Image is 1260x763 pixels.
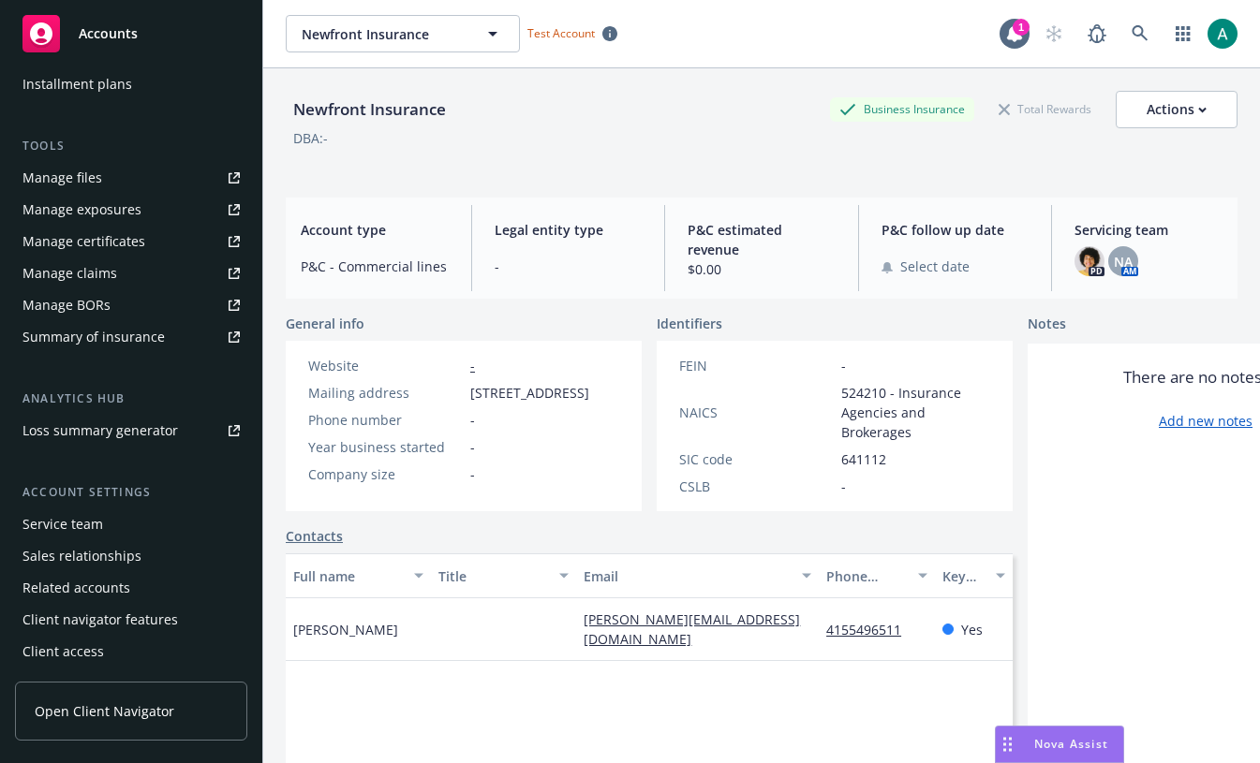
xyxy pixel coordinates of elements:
div: 1 [1013,19,1030,36]
span: Test Account [527,25,595,41]
button: Phone number [819,553,935,598]
span: - [470,437,475,457]
a: Manage certificates [15,227,247,257]
a: Start snowing [1035,15,1073,52]
button: Actions [1116,91,1238,128]
span: Yes [961,620,983,639]
div: Client access [22,637,104,667]
button: Full name [286,553,431,598]
div: Sales relationships [22,541,141,571]
span: - [495,257,643,276]
div: SIC code [679,449,834,469]
div: Mailing address [308,383,463,403]
div: Actions [1147,92,1207,127]
a: Client navigator features [15,605,247,635]
button: Email [576,553,819,598]
div: Title [438,566,548,586]
div: Drag to move [996,726,1019,762]
a: Client access [15,637,247,667]
span: General info [286,314,364,333]
span: 524210 - Insurance Agencies and Brokerages [841,383,990,442]
span: Account type [301,220,449,240]
span: P&C - Commercial lines [301,257,449,276]
a: Installment plans [15,69,247,99]
div: DBA: - [293,128,328,148]
span: - [470,464,475,484]
a: Add new notes [1159,411,1253,431]
a: Service team [15,509,247,539]
a: Manage BORs [15,290,247,320]
div: Full name [293,566,403,586]
div: CSLB [679,477,834,496]
div: Email [584,566,791,586]
span: Legal entity type [495,220,643,240]
span: Open Client Navigator [35,701,174,721]
div: Account settings [15,483,247,502]
a: Summary of insurance [15,322,247,352]
button: Newfront Insurance [286,15,520,52]
a: Related accounts [15,573,247,603]
div: Phone number [308,410,463,430]
a: Manage claims [15,258,247,288]
span: Test Account [520,23,625,43]
div: Company size [308,464,463,484]
span: $0.00 [688,259,836,279]
div: Phone number [826,566,907,586]
div: Tools [15,137,247,155]
div: Loss summary generator [22,416,178,446]
button: Title [431,553,576,598]
a: - [470,357,475,374]
span: [PERSON_NAME] [293,620,398,639]
span: Identifiers [657,314,722,333]
span: - [841,477,846,496]
div: Manage exposures [22,195,141,225]
span: Servicing team [1075,220,1223,240]
a: [PERSON_NAME][EMAIL_ADDRESS][DOMAIN_NAME] [584,610,800,648]
div: Related accounts [22,573,130,603]
a: Sales relationships [15,541,247,571]
div: FEIN [679,356,834,375]
div: Analytics hub [15,389,247,408]
div: Client navigator features [22,605,178,635]
a: Manage files [15,163,247,193]
div: NAICS [679,403,834,422]
span: [STREET_ADDRESS] [470,383,589,403]
span: P&C follow up date [882,220,1030,240]
img: photo [1075,246,1104,276]
span: 641112 [841,449,886,469]
button: Nova Assist [995,726,1124,763]
a: Manage exposures [15,195,247,225]
span: Select date [900,257,970,276]
a: Report a Bug [1078,15,1116,52]
a: Search [1121,15,1159,52]
div: Website [308,356,463,375]
button: Key contact [935,553,1013,598]
span: Notes [1028,314,1066,336]
div: Total Rewards [989,97,1101,121]
div: Newfront Insurance [286,97,453,122]
span: Accounts [79,26,138,41]
div: Manage certificates [22,227,145,257]
a: 4155496511 [826,621,916,638]
span: NA [1114,252,1133,271]
div: Manage claims [22,258,117,288]
span: Nova Assist [1034,736,1108,752]
div: Summary of insurance [22,322,165,352]
div: Key contact [942,566,985,586]
a: Accounts [15,7,247,60]
span: - [841,356,846,375]
div: Service team [22,509,103,539]
span: P&C estimated revenue [688,220,836,259]
a: Switch app [1164,15,1202,52]
div: Installment plans [22,69,132,99]
a: Contacts [286,526,343,546]
span: - [470,410,475,430]
div: Year business started [308,437,463,457]
div: Manage BORs [22,290,111,320]
span: Newfront Insurance [302,24,464,44]
div: Business Insurance [830,97,974,121]
a: Loss summary generator [15,416,247,446]
img: photo [1208,19,1238,49]
div: Manage files [22,163,102,193]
